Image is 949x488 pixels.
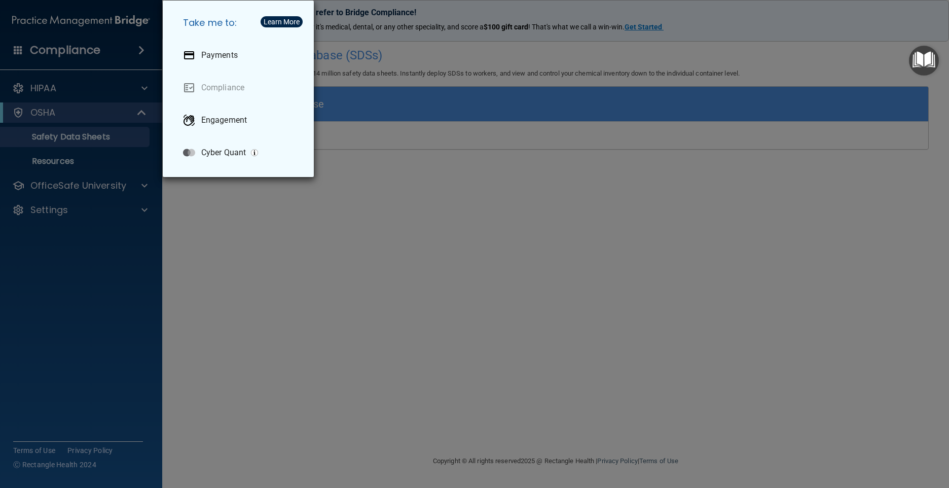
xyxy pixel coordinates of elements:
[175,41,306,69] a: Payments
[909,46,939,76] button: Open Resource Center
[264,18,300,25] div: Learn More
[175,9,306,37] h5: Take me to:
[201,115,247,125] p: Engagement
[261,16,303,27] button: Learn More
[201,148,246,158] p: Cyber Quant
[175,106,306,134] a: Engagement
[175,138,306,167] a: Cyber Quant
[175,74,306,102] a: Compliance
[201,50,238,60] p: Payments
